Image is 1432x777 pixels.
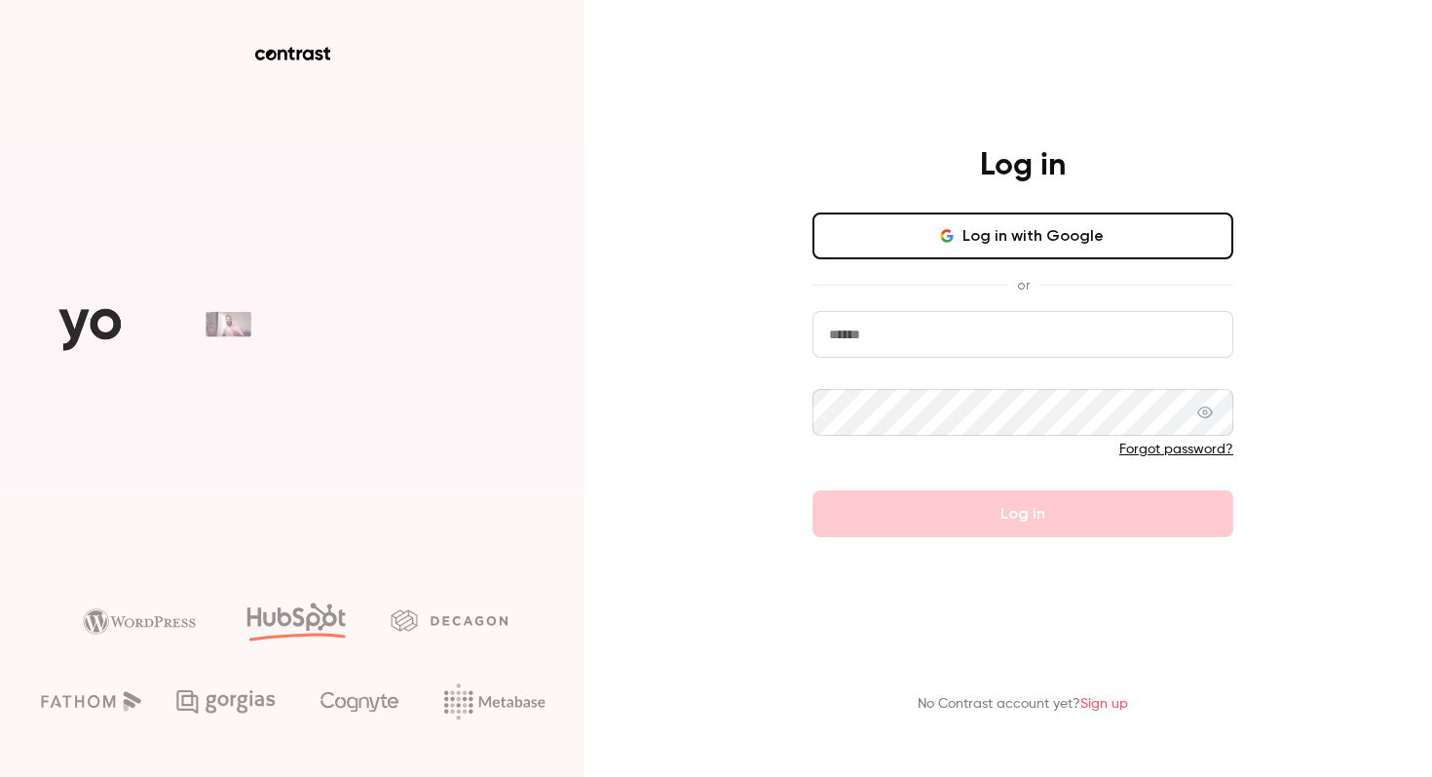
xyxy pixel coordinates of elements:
span: or [1007,275,1039,295]
img: decagon [391,609,508,631]
h4: Log in [980,146,1066,185]
p: No Contrast account yet? [918,694,1128,715]
button: Log in with Google [812,213,1233,259]
a: Forgot password? [1119,443,1233,456]
a: Sign up [1080,697,1128,711]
